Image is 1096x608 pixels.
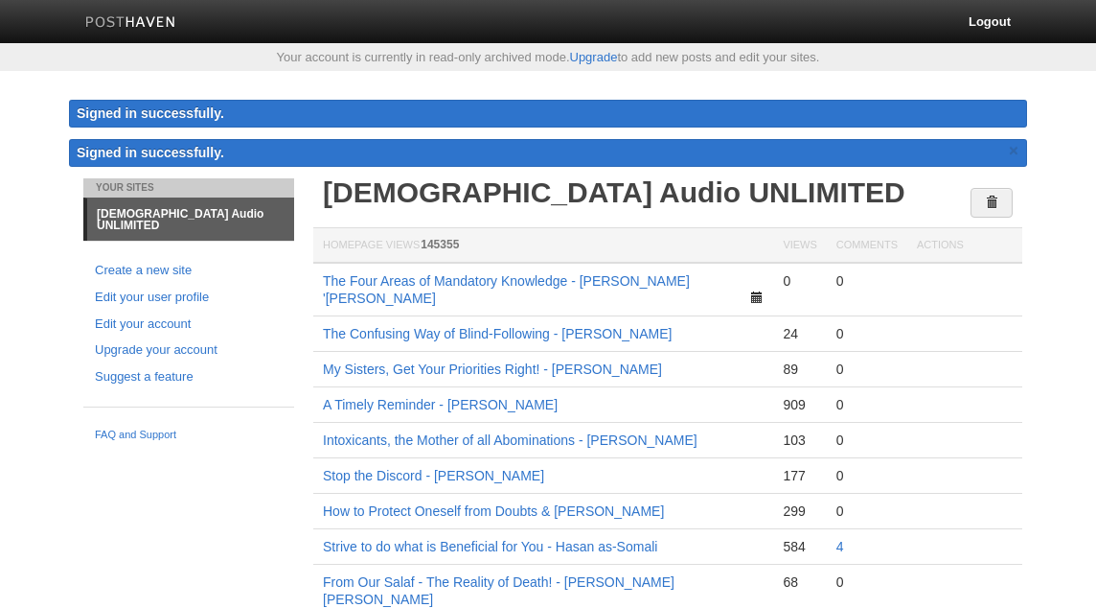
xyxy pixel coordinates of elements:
li: Your Sites [83,178,294,198]
a: FAQ and Support [95,427,283,444]
a: 4 [836,539,844,554]
div: 584 [783,538,816,555]
div: 177 [783,467,816,484]
img: Posthaven-bar [85,16,176,31]
a: Create a new site [95,261,283,281]
span: 145355 [421,238,459,251]
div: 0 [836,432,898,449]
th: Homepage Views [313,228,773,264]
a: [DEMOGRAPHIC_DATA] Audio UNLIMITED [87,199,294,241]
div: 0 [836,503,898,520]
div: 299 [783,503,816,520]
a: Strive to do what is Beneficial for You - Hasan as-Somali [323,539,657,554]
div: Signed in successfully. [69,100,1027,128]
div: 909 [783,396,816,413]
a: How to Protect Oneself from Doubts & [PERSON_NAME] [323,503,664,519]
div: 0 [836,467,898,484]
a: Intoxicants, the Mother of all Abominations - [PERSON_NAME] [323,433,697,448]
a: The Four Areas of Mandatory Knowledge - [PERSON_NAME] '[PERSON_NAME] [323,273,690,306]
a: The Confusing Way of Blind-Following - [PERSON_NAME] [323,326,672,341]
a: Edit your user profile [95,288,283,308]
a: Upgrade [570,50,618,64]
a: Upgrade your account [95,340,283,361]
div: Your account is currently in read-only archived mode. to add new posts and edit your sites. [69,51,1027,63]
th: Views [773,228,826,264]
div: 0 [836,272,898,290]
div: 0 [783,272,816,290]
div: 103 [783,432,816,449]
th: Comments [827,228,907,264]
a: Edit your account [95,315,283,335]
a: [DEMOGRAPHIC_DATA] Audio UNLIMITED [323,176,905,208]
a: Suggest a feature [95,367,283,387]
div: 0 [836,361,898,378]
a: × [1005,139,1022,163]
div: 89 [783,361,816,378]
a: A Timely Reminder - [PERSON_NAME] [323,397,558,412]
div: 24 [783,325,816,342]
div: 68 [783,573,816,591]
th: Actions [907,228,1022,264]
span: Signed in successfully. [77,145,224,160]
div: 0 [836,325,898,342]
div: 0 [836,573,898,591]
div: 0 [836,396,898,413]
a: My Sisters, Get Your Priorities Right! - [PERSON_NAME] [323,362,662,377]
a: From Our Salaf - The Reality of Death! - [PERSON_NAME] [PERSON_NAME] [323,574,674,607]
a: Stop the Discord - [PERSON_NAME] [323,468,544,483]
